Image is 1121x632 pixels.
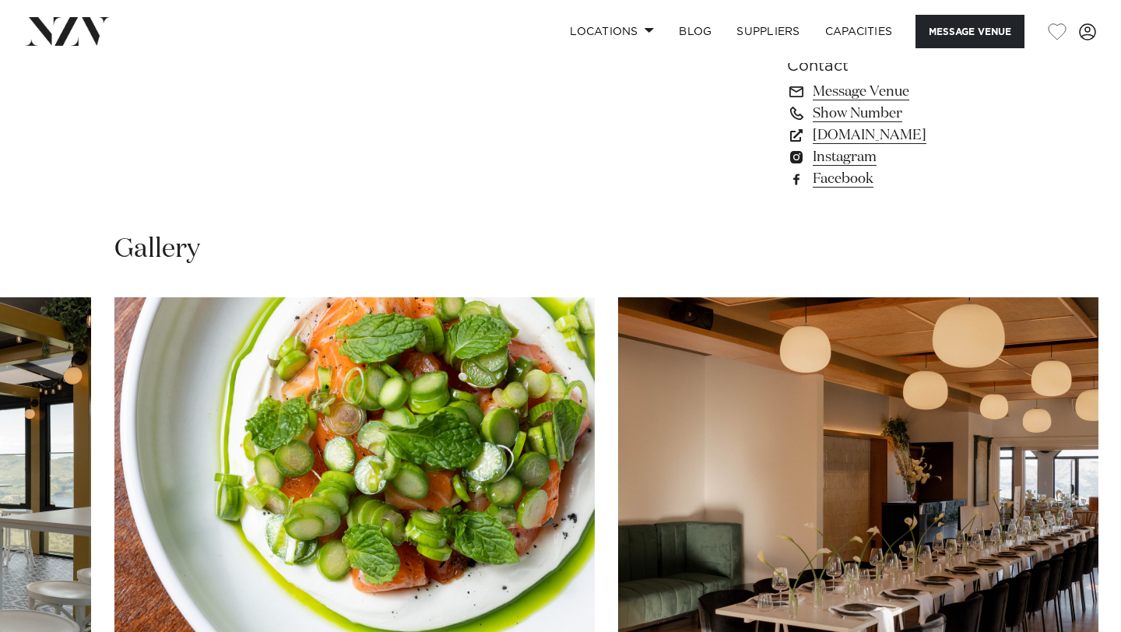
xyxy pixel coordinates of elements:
a: Show Number [787,103,1007,125]
a: Capacities [813,15,905,48]
a: SUPPLIERS [724,15,812,48]
h2: Gallery [114,232,200,267]
a: Locations [557,15,666,48]
a: Facebook [787,168,1007,190]
a: Message Venue [787,81,1007,103]
a: BLOG [666,15,724,48]
a: Instagram [787,146,1007,168]
h6: Contact [787,54,1007,78]
img: nzv-logo.png [25,17,110,45]
button: Message Venue [915,15,1024,48]
a: [DOMAIN_NAME] [787,125,1007,146]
